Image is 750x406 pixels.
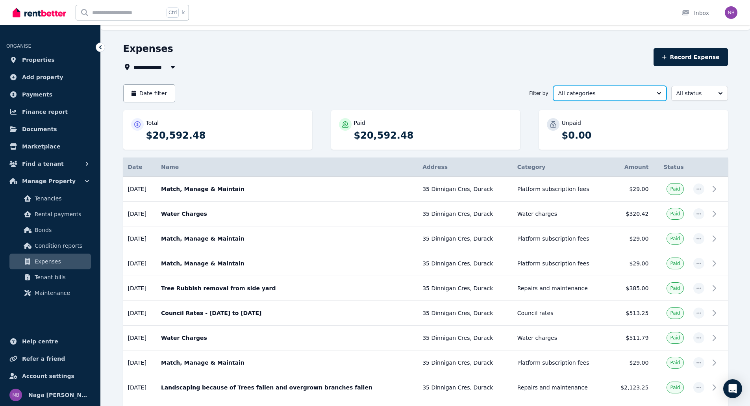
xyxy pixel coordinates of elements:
[609,276,654,301] td: $385.00
[609,350,654,375] td: $29.00
[609,326,654,350] td: $511.79
[22,337,58,346] span: Help centre
[723,379,742,398] div: Open Intercom Messenger
[161,334,413,342] p: Water Charges
[513,326,609,350] td: Water charges
[123,276,156,301] td: [DATE]
[182,9,185,16] span: k
[22,72,63,82] span: Add property
[9,238,91,254] a: Condition reports
[9,254,91,269] a: Expenses
[418,350,513,375] td: 35 Dinnigan Cres, Durack
[123,202,156,226] td: [DATE]
[513,226,609,251] td: Platform subscription fees
[513,375,609,400] td: Repairs and maintenance
[123,251,156,276] td: [DATE]
[513,350,609,375] td: Platform subscription fees
[9,269,91,285] a: Tenant bills
[123,326,156,350] td: [DATE]
[725,6,737,19] img: Naga Bathula
[22,90,52,99] span: Payments
[513,301,609,326] td: Council rates
[418,226,513,251] td: 35 Dinnigan Cres, Durack
[35,209,88,219] span: Rental payments
[558,89,650,97] span: All categories
[35,273,88,282] span: Tenant bills
[6,173,94,189] button: Manage Property
[9,285,91,301] a: Maintenance
[654,48,728,66] button: Record Expense
[161,210,413,218] p: Water Charges
[161,185,413,193] p: Match, Manage & Maintain
[354,119,365,127] p: Paid
[123,350,156,375] td: [DATE]
[418,177,513,202] td: 35 Dinnigan Cres, Durack
[6,43,31,49] span: ORGANISE
[681,9,709,17] div: Inbox
[513,276,609,301] td: Repairs and maintenance
[6,87,94,102] a: Payments
[22,142,60,151] span: Marketplace
[123,226,156,251] td: [DATE]
[513,202,609,226] td: Water charges
[418,251,513,276] td: 35 Dinnigan Cres, Durack
[653,158,688,177] th: Status
[6,368,94,384] a: Account settings
[513,251,609,276] td: Platform subscription fees
[146,129,304,142] p: $20,592.48
[161,309,413,317] p: Council Rates - [DATE] to [DATE]
[418,158,513,177] th: Address
[6,351,94,367] a: Refer a friend
[609,158,654,177] th: Amount
[562,119,581,127] p: Unpaid
[22,159,64,169] span: Find a tenant
[670,285,680,291] span: Paid
[22,176,76,186] span: Manage Property
[161,284,413,292] p: Tree Rubbish removal from side yard
[670,310,680,316] span: Paid
[670,235,680,242] span: Paid
[22,371,74,381] span: Account settings
[22,124,57,134] span: Documents
[671,86,728,101] button: All status
[609,375,654,400] td: $2,123.25
[670,335,680,341] span: Paid
[6,121,94,137] a: Documents
[161,384,413,391] p: Landscaping because of Trees fallen and overgrown branches fallen
[670,360,680,366] span: Paid
[35,288,88,298] span: Maintenance
[670,186,680,192] span: Paid
[6,156,94,172] button: Find a tenant
[161,359,413,367] p: Match, Manage & Maintain
[670,260,680,267] span: Paid
[354,129,512,142] p: $20,592.48
[418,375,513,400] td: 35 Dinnigan Cres, Durack
[609,301,654,326] td: $513.25
[513,177,609,202] td: Platform subscription fees
[9,222,91,238] a: Bonds
[6,139,94,154] a: Marketplace
[418,301,513,326] td: 35 Dinnigan Cres, Durack
[418,202,513,226] td: 35 Dinnigan Cres, Durack
[146,119,159,127] p: Total
[670,384,680,391] span: Paid
[513,158,609,177] th: Category
[609,202,654,226] td: $320.42
[28,390,91,400] span: Naga [PERSON_NAME]
[6,334,94,349] a: Help centre
[22,55,55,65] span: Properties
[418,326,513,350] td: 35 Dinnigan Cres, Durack
[161,235,413,243] p: Match, Manage & Maintain
[9,389,22,401] img: Naga Bathula
[123,84,176,102] button: Date filter
[562,129,720,142] p: $0.00
[123,43,173,55] h1: Expenses
[35,194,88,203] span: Tenancies
[9,191,91,206] a: Tenancies
[6,52,94,68] a: Properties
[161,260,413,267] p: Match, Manage & Maintain
[609,177,654,202] td: $29.00
[123,177,156,202] td: [DATE]
[35,257,88,266] span: Expenses
[670,211,680,217] span: Paid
